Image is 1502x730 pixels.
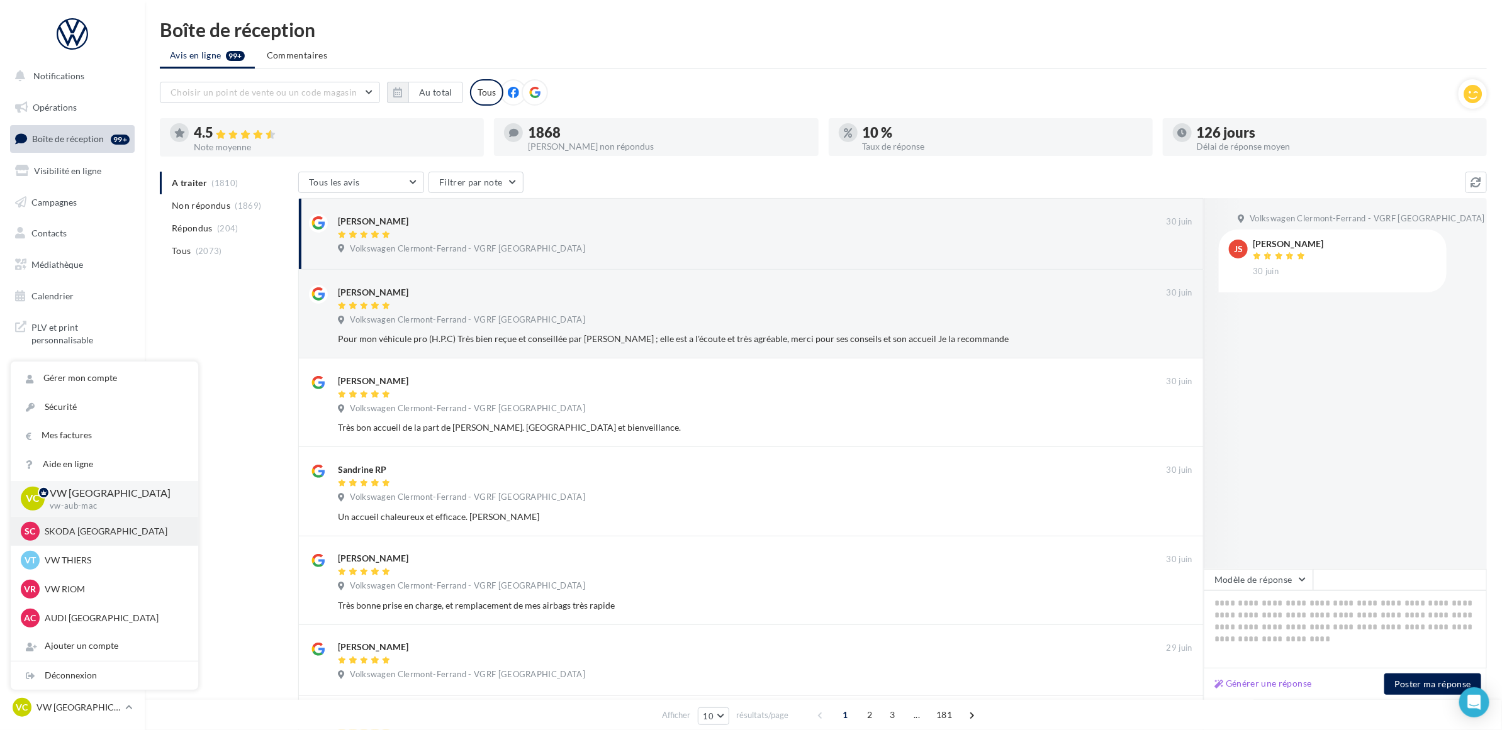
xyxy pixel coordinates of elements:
div: [PERSON_NAME] [338,286,408,299]
a: Contacts [8,220,137,246]
span: Médiathèque [31,259,83,270]
p: AUDI [GEOGRAPHIC_DATA] [45,612,183,624]
span: SC [25,525,36,538]
span: 30 juin [1167,554,1192,565]
button: Au total [387,82,463,103]
span: Répondus [172,222,213,235]
span: Choisir un point de vente ou un code magasin [171,87,357,97]
button: Modèle de réponse [1204,569,1313,590]
span: 30 juin [1167,465,1192,476]
a: Sécurité [11,393,198,421]
p: VW RIOM [45,583,183,595]
div: Sandrine RP [338,463,386,476]
span: Volkswagen Clermont-Ferrand - VGRF [GEOGRAPHIC_DATA] [1250,213,1485,224]
button: Poster ma réponse [1384,673,1481,695]
div: [PERSON_NAME] [1253,240,1323,248]
a: Médiathèque [8,252,137,278]
div: Déconnexion [11,661,198,690]
span: Opérations [33,102,77,113]
div: 1868 [528,126,808,140]
div: Boîte de réception [160,20,1487,39]
div: Délai de réponse moyen [1197,142,1477,151]
p: vw-aub-mac [50,500,178,512]
span: 10 [703,711,714,721]
span: Volkswagen Clermont-Ferrand - VGRF [GEOGRAPHIC_DATA] [350,492,585,503]
span: 1 [835,705,855,725]
a: Boîte de réception99+ [8,125,137,152]
button: Générer une réponse [1209,676,1317,691]
div: 126 jours [1197,126,1477,140]
span: 30 juin [1253,266,1279,277]
span: Notifications [33,70,84,81]
a: Campagnes DataOnDemand [8,356,137,393]
span: (1869) [235,201,262,211]
span: Volkswagen Clermont-Ferrand - VGRF [GEOGRAPHIC_DATA] [350,403,585,414]
button: 10 [698,707,730,725]
span: PLV et print personnalisable [31,319,130,346]
span: (204) [217,223,238,233]
span: Volkswagen Clermont-Ferrand - VGRF [GEOGRAPHIC_DATA] [350,580,585,592]
button: Au total [408,82,463,103]
span: 29 juin [1167,643,1192,654]
span: VT [25,554,36,567]
div: Très bonne prise en charge, et remplacement de mes airbags très rapide [338,599,1111,612]
span: Tous [172,245,191,257]
div: Ajouter un compte [11,632,198,660]
span: Afficher [663,709,691,721]
span: Boîte de réception [32,133,104,144]
button: Tous les avis [298,172,424,193]
span: Volkswagen Clermont-Ferrand - VGRF [GEOGRAPHIC_DATA] [350,314,585,326]
span: ... [907,705,927,725]
div: Pour mon véhicule pro (H.P.C) Très bien reçue et conseillée par [PERSON_NAME] ; elle est a l'écou... [338,333,1111,345]
span: Non répondus [172,199,230,212]
span: 30 juin [1167,376,1192,387]
span: Tous les avis [309,177,360,187]
div: [PERSON_NAME] [338,552,408,565]
a: Calendrier [8,283,137,309]
span: 3 [882,705,902,725]
div: Très bon accueil de la part de [PERSON_NAME]. [GEOGRAPHIC_DATA] et bienveillance. [338,421,1111,434]
div: [PERSON_NAME] [338,215,408,228]
div: Taux de réponse [863,142,1143,151]
div: [PERSON_NAME] non répondus [528,142,808,151]
div: 99+ [111,135,130,145]
p: VW THIERS [45,554,183,567]
span: VC [16,701,28,714]
div: Un accueil chaleureux et efficace. [PERSON_NAME] [338,511,1111,523]
a: Aide en ligne [11,450,198,478]
button: Choisir un point de vente ou un code magasin [160,82,380,103]
p: VW [GEOGRAPHIC_DATA] [36,701,120,714]
span: 30 juin [1167,216,1192,228]
span: VR [25,583,36,595]
a: Campagnes [8,189,137,216]
div: Note moyenne [194,143,474,152]
span: 181 [931,705,957,725]
span: Volkswagen Clermont-Ferrand - VGRF [GEOGRAPHIC_DATA] [350,243,585,255]
span: (2073) [196,246,222,256]
button: Notifications [8,63,132,89]
a: Opérations [8,94,137,121]
span: VC [26,492,40,506]
p: SKODA [GEOGRAPHIC_DATA] [45,525,183,538]
div: Open Intercom Messenger [1459,687,1489,717]
span: 30 juin [1167,287,1192,299]
div: Tous [470,79,503,106]
a: PLV et print personnalisable [8,314,137,351]
span: Contacts [31,228,67,238]
span: résultats/page [736,709,788,721]
div: [PERSON_NAME] [338,375,408,387]
span: 2 [860,705,880,725]
div: 4.5 [194,126,474,140]
div: 10 % [863,126,1143,140]
p: VW [GEOGRAPHIC_DATA] [50,486,178,500]
span: Commentaires [267,49,327,62]
a: VC VW [GEOGRAPHIC_DATA] [10,695,135,719]
span: Visibilité en ligne [34,165,101,176]
a: Gérer mon compte [11,364,198,392]
div: [PERSON_NAME] [338,641,408,653]
span: AC [25,612,36,624]
button: Filtrer par note [429,172,524,193]
span: Campagnes [31,196,77,207]
a: Visibilité en ligne [8,158,137,184]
